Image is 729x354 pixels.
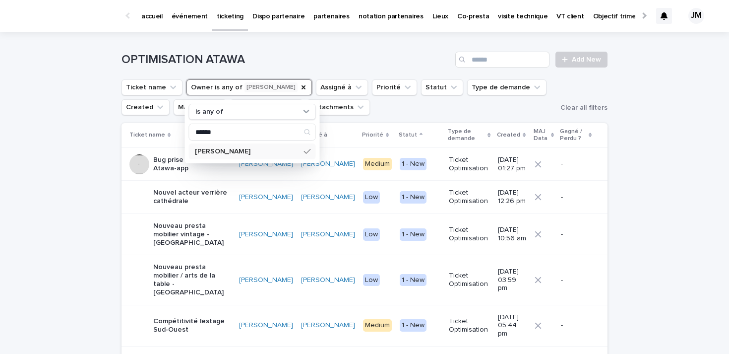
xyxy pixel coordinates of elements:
[497,130,520,141] p: Created
[363,319,392,332] div: Medium
[372,79,417,95] button: Priorité
[449,317,489,334] p: Ticket Optimisation
[189,124,316,141] div: Search
[239,230,293,239] a: [PERSON_NAME]
[400,274,426,286] div: 1 - New
[153,222,231,247] p: Nouveau presta mobilier vintage - [GEOGRAPHIC_DATA]
[301,276,355,284] a: [PERSON_NAME]
[498,268,527,292] p: [DATE] 03:59 pm
[561,160,592,168] p: -
[556,100,607,115] button: Clear all filters
[561,321,592,330] p: -
[555,52,607,68] a: Add New
[121,305,607,346] tr: Compétitivité lestage Sud-Ouest[PERSON_NAME] [PERSON_NAME] Medium1 - NewTicket Optimisation[DATE]...
[301,160,355,168] a: [PERSON_NAME]
[153,263,231,296] p: Nouveau presta mobilier / arts de la table - [GEOGRAPHIC_DATA]
[498,313,527,338] p: [DATE] 05:44 pm
[121,79,182,95] button: Ticket name
[121,53,451,67] h1: OPTIMISATION ATAWA
[20,6,116,26] img: Ls34BcGeRexTGTNfXpUC
[363,228,380,241] div: Low
[186,79,312,95] button: Owner
[195,108,223,116] p: is any of
[560,104,607,111] span: Clear all filters
[153,156,231,173] p: Bug prise de RDV client Atawa-app
[195,148,300,155] p: [PERSON_NAME]
[449,272,489,288] p: Ticket Optimisation
[153,317,231,334] p: Compétitivité lestage Sud-Ouest
[153,189,231,206] p: Nouvel acteur verrière cathédrale
[688,8,704,24] div: JM
[449,156,489,173] p: Ticket Optimisation
[572,56,601,63] span: Add New
[239,276,293,284] a: [PERSON_NAME]
[400,319,426,332] div: 1 - New
[467,79,547,95] button: Type de demande
[239,160,293,168] a: [PERSON_NAME]
[121,99,170,115] button: Created
[363,158,392,170] div: Medium
[561,230,592,239] p: -
[174,99,226,115] button: MAJ Data
[400,228,426,241] div: 1 - New
[448,126,485,144] p: Type de demande
[498,189,527,206] p: [DATE] 12:26 pm
[400,158,426,170] div: 1 - New
[498,226,527,243] p: [DATE] 10:56 am
[455,52,549,68] input: Search
[307,99,370,115] button: Attachments
[301,230,355,239] a: [PERSON_NAME]
[121,181,607,214] tr: Nouvel acteur verrière cathédrale[PERSON_NAME] [PERSON_NAME] Low1 - NewTicket Optimisation[DATE] ...
[239,193,293,202] a: [PERSON_NAME]
[301,321,355,330] a: [PERSON_NAME]
[400,191,426,204] div: 1 - New
[239,321,293,330] a: [PERSON_NAME]
[121,255,607,305] tr: Nouveau presta mobilier / arts de la table - [GEOGRAPHIC_DATA][PERSON_NAME] [PERSON_NAME] Low1 - ...
[129,130,165,141] p: Ticket name
[561,193,592,202] p: -
[363,191,380,204] div: Low
[363,274,380,286] div: Low
[449,226,489,243] p: Ticket Optimisation
[121,147,607,181] tr: Bug prise de RDV client Atawa-app[PERSON_NAME] [PERSON_NAME] Medium1 - NewTicket Optimisation[DAT...
[362,130,383,141] p: Priorité
[399,130,417,141] p: Statut
[498,156,527,173] p: [DATE] 01:27 pm
[230,99,303,115] button: Gagné / Perdu ?
[421,79,463,95] button: Statut
[301,193,355,202] a: [PERSON_NAME]
[121,213,607,255] tr: Nouveau presta mobilier vintage - [GEOGRAPHIC_DATA][PERSON_NAME] [PERSON_NAME] Low1 - NewTicket O...
[316,79,368,95] button: Assigné à
[534,126,548,144] p: MAJ Data
[449,189,489,206] p: Ticket Optimisation
[561,276,592,284] p: -
[189,124,315,140] input: Search
[560,126,586,144] p: Gagné / Perdu ?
